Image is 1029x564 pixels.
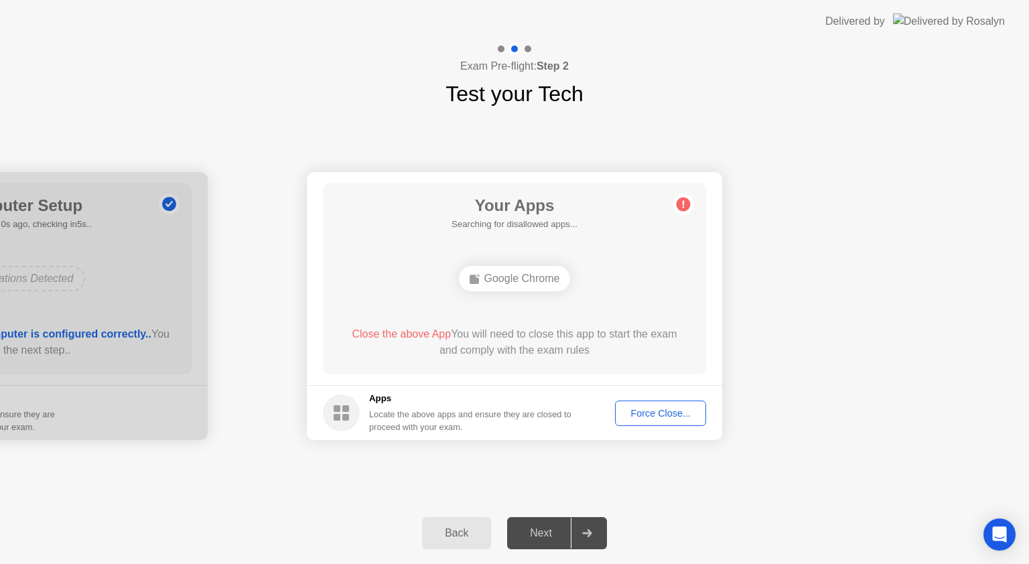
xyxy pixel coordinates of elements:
button: Next [507,517,607,549]
div: Locate the above apps and ensure they are closed to proceed with your exam. [369,408,572,433]
b: Step 2 [537,60,569,72]
div: You will need to close this app to start the exam and comply with the exam rules [342,326,687,358]
div: Google Chrome [459,266,571,291]
h1: Test your Tech [445,78,584,110]
button: Force Close... [615,401,706,426]
div: Open Intercom Messenger [983,518,1016,551]
h5: Searching for disallowed apps... [452,218,577,231]
div: Delivered by [825,13,885,29]
h1: Your Apps [452,194,577,218]
img: Delivered by Rosalyn [893,13,1005,29]
div: Back [426,527,487,539]
div: Force Close... [620,408,701,419]
h4: Exam Pre-flight: [460,58,569,74]
div: Next [511,527,571,539]
button: Back [422,517,491,549]
span: Close the above App [352,328,451,340]
h5: Apps [369,392,572,405]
